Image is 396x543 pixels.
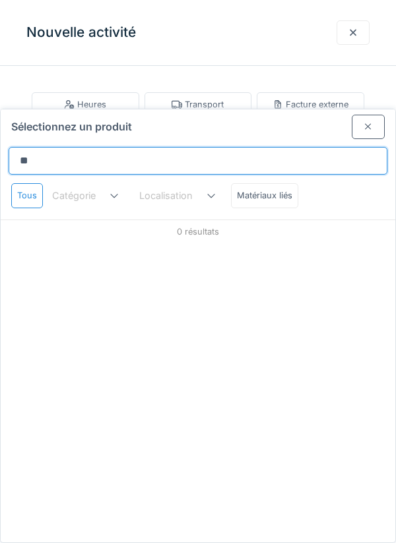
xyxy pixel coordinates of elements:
[1,219,395,243] div: 0 résultats
[26,24,136,41] h3: Nouvelle activité
[11,183,43,208] div: Tous
[1,109,395,139] div: Sélectionnez un produit
[64,98,106,111] div: Heures
[273,98,348,111] div: Facture externe
[172,98,224,111] div: Transport
[231,183,298,208] div: Matériaux liés
[52,188,114,203] div: Catégorie
[139,188,211,203] div: Localisation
